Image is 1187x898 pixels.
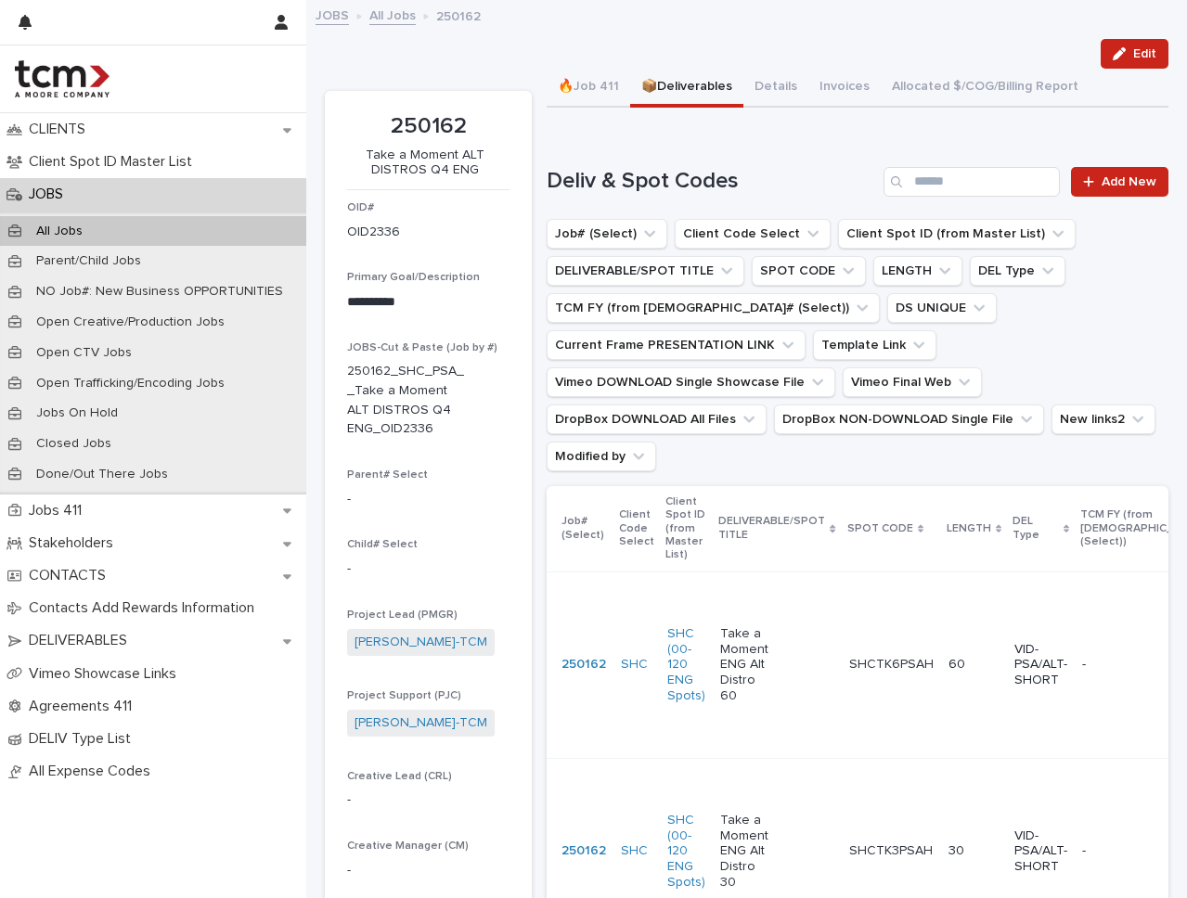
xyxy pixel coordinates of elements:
span: Edit [1133,47,1156,60]
button: DropBox DOWNLOAD All Files [547,404,767,434]
a: SHC [621,843,648,859]
p: VID-PSA/ALT-SHORT [1014,828,1067,875]
p: SHCTK6PSAH [849,653,937,673]
span: Add New [1102,175,1156,188]
p: Client Spot ID (from Master List) [665,492,707,566]
p: VID-PSA/ALT-SHORT [1014,642,1067,688]
span: Parent# Select [347,469,428,481]
p: Client Code Select [619,505,654,552]
p: 250162 [436,5,481,25]
p: DELIV Type List [21,730,146,748]
p: - [347,790,510,810]
p: Done/Out There Jobs [21,467,183,482]
p: - [347,861,510,880]
button: Allocated $/COG/Billing Report [881,69,1090,108]
a: SHC (00-120 ENG Spots) [667,813,705,891]
a: 250162 [561,657,606,673]
p: All Jobs [21,224,97,239]
button: Edit [1101,39,1168,69]
a: SHC (00-120 ENG Spots) [667,626,705,704]
p: Open CTV Jobs [21,345,147,361]
p: - [347,490,510,509]
p: - [1082,657,1137,673]
p: OID2336 [347,223,400,242]
button: 🔥Job 411 [547,69,630,108]
p: Parent/Child Jobs [21,253,156,269]
p: Job# (Select) [561,511,608,545]
p: Open Trafficking/Encoding Jobs [21,376,239,391]
button: New links2 [1052,404,1155,434]
p: Take a Moment ALT DISTROS Q4 ENG [347,148,502,179]
p: Agreements 411 [21,698,147,715]
span: Primary Goal/Description [347,272,480,283]
a: 250162 [561,843,606,859]
p: SPOT CODE [847,519,913,539]
button: Invoices [808,69,881,108]
span: Creative Lead (CRL) [347,771,452,782]
p: Stakeholders [21,534,128,552]
button: LENGTH [873,256,962,286]
button: Template Link [813,330,936,360]
p: Open Creative/Production Jobs [21,314,239,330]
p: All Expense Codes [21,763,165,780]
a: [PERSON_NAME]-TCM [355,713,487,733]
p: Jobs On Hold [21,405,133,421]
p: DEL Type [1013,511,1059,545]
button: Current Frame PRESENTATION LINK [547,330,806,360]
button: Details [743,69,808,108]
p: JOBS [21,186,78,203]
p: CLIENTS [21,121,100,138]
button: Client Spot ID (from Master List) [838,219,1076,249]
button: DS UNIQUE [887,293,997,323]
p: - [1082,843,1137,859]
button: Job# (Select) [547,219,667,249]
button: TCM FY (from Job# (Select)) [547,293,880,323]
button: DELIVERABLE/SPOT TITLE [547,256,744,286]
p: CONTACTS [21,567,121,584]
p: Closed Jobs [21,436,126,452]
img: 4hMmSqQkux38exxPVZHQ [15,60,110,97]
p: 250162 [347,113,510,140]
button: Vimeo DOWNLOAD Single Showcase File [547,367,835,397]
p: - [347,559,510,579]
button: Vimeo Final Web [843,367,982,397]
h1: Deliv & Spot Codes [547,168,876,195]
p: DELIVERABLES [21,632,142,649]
p: 30 [948,843,1000,859]
span: JOBS-Cut & Paste (Job by #) [347,342,497,353]
span: Project Lead (PMGR) [347,609,458,621]
span: OID# [347,202,374,213]
p: DELIVERABLE/SPOT TITLE [718,511,825,545]
a: All Jobs [369,4,416,25]
a: Add New [1071,167,1168,197]
p: Take a Moment ENG Alt Distro 60 [720,626,775,704]
span: Creative Manager (CM) [347,840,469,852]
span: Project Support (PJC) [347,690,461,701]
p: Vimeo Showcase Links [21,665,191,683]
p: Contacts Add Rewards Information [21,599,269,617]
a: JOBS [316,4,349,25]
button: SPOT CODE [752,256,866,286]
input: Search [884,167,1060,197]
a: [PERSON_NAME]-TCM [355,633,487,652]
p: NO Job#: New Business OPPORTUNITIES [21,284,298,300]
button: 📦Deliverables [630,69,743,108]
button: DropBox NON-DOWNLOAD Single File [774,404,1044,434]
button: Modified by [547,442,656,471]
button: Client Code Select [675,219,831,249]
button: DEL Type [970,256,1065,286]
p: LENGTH [947,519,991,539]
p: Jobs 411 [21,502,97,520]
p: Client Spot ID Master List [21,153,207,171]
a: SHC [621,657,648,673]
p: 250162_SHC_PSA__Take a Moment ALT DISTROS Q4 ENG_OID2336 [347,362,465,439]
p: SHCTK3PSAH [849,840,936,859]
p: Take a Moment ENG Alt Distro 30 [720,813,775,891]
span: Child# Select [347,539,418,550]
p: 60 [948,657,1000,673]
